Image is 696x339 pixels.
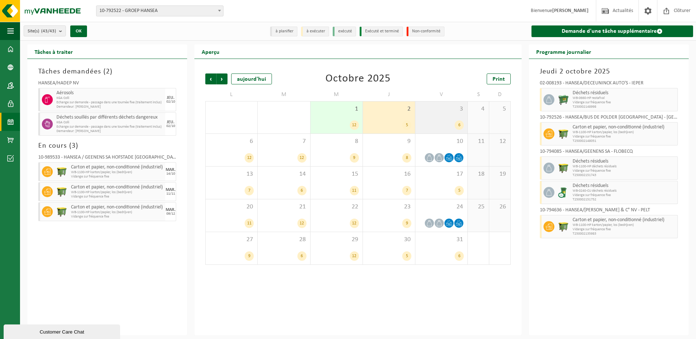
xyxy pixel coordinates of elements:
a: Demande d'une tâche supplémentaire [531,25,693,37]
h2: Aperçu [194,44,227,59]
div: HANSEA/HADEP NV [38,81,176,88]
span: KGA Colli [56,96,163,100]
div: 12 [297,153,307,163]
span: T250002151743 [573,173,676,178]
div: 14/10 [166,172,175,176]
span: Carton et papier, non-conditionné (industriel) [573,124,676,130]
span: Déchets résiduels [573,159,676,164]
div: MAR. [166,188,175,192]
div: 10-794085 - HANSEA/GEENENS SA - FLOBECQ [540,149,678,156]
div: 8 [402,153,411,163]
img: WB-1100-HPE-GN-50 [56,206,67,217]
span: Vidange sur fréquence fixe [573,100,676,105]
span: 29 [314,236,359,244]
span: Déchets résiduels [573,183,676,189]
span: Demandeur: [PERSON_NAME] [56,105,163,109]
div: 11 [245,219,254,228]
span: Echange sur demande - passage dans une tournée fixe (traitement inclus) [56,100,163,105]
img: WB-1100-HPE-GN-50 [558,221,569,232]
span: 2 [367,105,411,113]
span: WB-1100-HP karton/papier, los (bedrijven) [71,170,163,175]
span: 15 [314,170,359,178]
span: 6 [209,137,254,145]
td: L [205,88,258,101]
span: 26 [493,203,507,211]
span: T250002148051 [573,139,676,143]
td: M [258,88,310,101]
div: 7 [402,186,411,195]
img: WB-1100-HPE-GN-50 [558,163,569,174]
h3: Tâches demandées ( ) [38,66,176,77]
span: WB-1100-HP karton/papier, los (bedrijven) [71,210,163,215]
span: Précédent [205,73,216,84]
span: 4 [471,105,485,113]
span: 24 [419,203,464,211]
span: WB-0660-HP restafval [573,96,676,100]
div: MAR. [166,168,175,172]
span: 9 [367,137,411,145]
span: 16 [367,170,411,178]
li: à exécuter [301,27,329,36]
div: 11/11 [166,192,175,196]
img: WB-0660-HPE-GN-01 [558,94,569,105]
div: JEU. [167,96,174,100]
span: 3 [72,142,76,149]
div: 7 [245,186,254,195]
span: WB-1100-HP karton/papier, los (bedrijven) [573,223,676,227]
div: MAR. [166,208,175,212]
span: Déchets souillés par différents déchets dangereux [56,115,163,120]
div: 6 [297,251,307,261]
span: Carton et papier, non-conditionné (industriel) [71,184,163,190]
span: Demandeur: [PERSON_NAME] [56,129,163,133]
span: Vidange sur fréquence fixe [71,195,163,199]
div: JEU. [167,120,174,124]
img: WB-1100-HPE-GN-50 [56,186,67,197]
img: WB-1100-HPE-GN-50 [558,128,569,139]
div: 5 [402,120,411,130]
div: 12 [350,251,359,261]
span: Suivant [217,73,228,84]
span: Vidange sur fréquence fixe [573,135,676,139]
div: 9 [402,219,411,228]
li: Exécuté et terminé [360,27,403,36]
count: (43/43) [41,29,56,33]
span: KGA Colli [56,120,163,125]
span: 23 [367,203,411,211]
span: WB-1100-HP karton/papier, los (bedrijven) [573,130,676,135]
td: M [311,88,363,101]
span: T250002148998 [573,105,676,109]
a: Print [487,73,511,84]
img: WB-0240-CU [558,187,569,198]
div: aujourd'hui [231,73,272,84]
span: 2 [106,68,110,75]
iframe: chat widget [4,323,122,339]
div: 02/10 [166,100,175,104]
div: 10-989533 - HANSEA / GEENENS SA HOFSTADE [GEOGRAPHIC_DATA] - [GEOGRAPHIC_DATA] [38,155,176,162]
div: Octobre 2025 [325,73,391,84]
div: 12 [297,219,307,228]
span: 10-792522 - GROEP HANSEA [96,5,224,16]
li: Non-conformité [407,27,444,36]
div: 11 [350,186,359,195]
div: 9 [350,153,359,163]
span: Vidange sur fréquence fixe [573,193,676,198]
span: 28 [261,236,306,244]
div: 10-792526 - HANSEA/BUS DE POLDER [GEOGRAPHIC_DATA] - [GEOGRAPHIC_DATA] [540,115,678,122]
span: Vidange sur fréquence fixe [573,169,676,173]
span: 13 [209,170,254,178]
button: OK [70,25,87,37]
div: 6 [455,251,464,261]
span: WB-0240-CU déchets résiduels [573,189,676,193]
span: 27 [209,236,254,244]
span: 19 [493,170,507,178]
span: Carton et papier, non-conditionné (industriel) [71,204,163,210]
div: 02/10 [166,124,175,128]
img: WB-1100-HPE-GN-50 [56,166,67,177]
div: 10-794636 - HANSEA/[PERSON_NAME] & C° NV - PELT [540,208,678,215]
span: Site(s) [28,26,56,37]
span: 17 [419,170,464,178]
div: 09/12 [166,212,175,216]
li: à planifier [270,27,297,36]
div: 6 [455,120,464,130]
span: Echange sur demande - passage dans une tournée fixe (traitement inclus) [56,125,163,129]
